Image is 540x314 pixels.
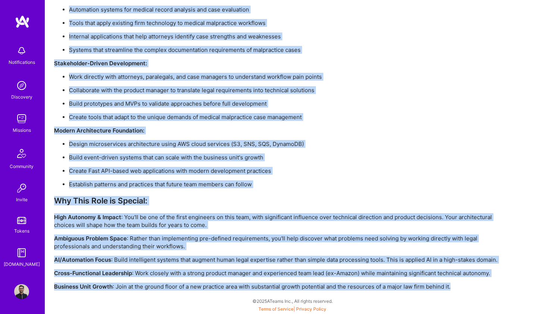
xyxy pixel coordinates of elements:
[69,86,502,94] p: Collaborate with the product manager to translate legal requirements into technical solutions
[12,284,31,299] a: User Avatar
[14,111,29,126] img: teamwork
[69,167,502,175] p: Create Fast API-based web applications with modern development practices
[13,126,31,134] div: Missions
[54,283,113,290] strong: Business Unit Growth
[14,227,29,235] div: Tokens
[69,73,502,81] p: Work directly with attorneys, paralegals, and case managers to understand workflow pain points
[11,93,32,101] div: Discovery
[258,306,326,312] span: |
[69,46,502,54] p: Systems that streamline the complex documentation requirements of malpractice cases
[258,306,293,312] a: Terms of Service
[54,235,127,242] strong: Ambiguous Problem Space
[4,260,40,268] div: [DOMAIN_NAME]
[296,306,326,312] a: Privacy Policy
[54,60,147,67] strong: Stakeholder-Driven Development:
[54,196,502,205] h3: Why This Role is Special:
[69,140,502,148] p: Design microservices architecture using AWS cloud services (S3, SNS, SQS, DynamoDB)
[17,217,26,224] img: tokens
[54,234,502,250] p: : Rather than implementing pre-defined requirements, you'll help discover what problems need solv...
[45,292,540,310] div: © 2025 ATeams Inc., All rights reserved.
[69,153,502,161] p: Build event-driven systems that can scale with the business unit's growth
[54,256,111,263] strong: AI/Automation Focus
[54,214,121,221] strong: High Autonomy & Impact
[13,144,31,162] img: Community
[14,43,29,58] img: bell
[15,15,30,28] img: logo
[54,256,502,264] p: : Build intelligent systems that augment human legal expertise rather than simple data processing...
[54,270,132,277] strong: Cross-Functional Leadership
[16,196,28,203] div: Invite
[10,162,34,170] div: Community
[54,269,502,277] p: : Work closely with a strong product manager and experienced team lead (ex-Amazon) while maintain...
[69,32,502,40] p: Internal applications that help attorneys identify case strengths and weaknesses
[14,245,29,260] img: guide book
[69,180,502,188] p: Establish patterns and practices that future team members can follow
[54,127,144,134] strong: Modern Architecture Foundation:
[69,19,502,27] p: Tools that apply existing firm technology to medical malpractice workflows
[69,6,502,13] p: Automation systems for medical record analysis and case evaluation
[69,100,502,108] p: Build prototypes and MVPs to validate approaches before full development
[14,284,29,299] img: User Avatar
[54,283,502,290] p: : Join at the ground floor of a new practice area with substantial growth potential and the resou...
[14,78,29,93] img: discovery
[54,213,502,229] p: : You'll be one of the first engineers on this team, with significant influence over technical di...
[14,181,29,196] img: Invite
[9,58,35,66] div: Notifications
[69,113,502,121] p: Create tools that adapt to the unique demands of medical malpractice case management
